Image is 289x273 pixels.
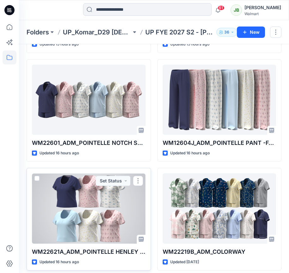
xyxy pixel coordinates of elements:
[145,28,214,37] p: UP FYE 2027 S2 - [PERSON_NAME] D29 [DEMOGRAPHIC_DATA] Sleepwear
[32,173,146,243] a: WM22621A_ADM_POINTELLE HENLEY TEE_COLORWAY
[163,173,276,243] a: WM22219B_ADM_COLORWAY
[224,29,229,36] p: 36
[32,247,146,256] p: WM22621A_ADM_POINTELLE HENLEY TEE_COLORWAY
[170,259,199,265] p: Updated [DATE]
[163,247,276,256] p: WM22219B_ADM_COLORWAY
[170,150,210,157] p: Updated 16 hours ago
[231,4,242,16] div: JB
[27,28,49,37] a: Folders
[39,41,79,48] p: Updated 15 hours ago
[237,27,265,38] button: New
[39,150,79,157] p: Updated 16 hours ago
[32,139,146,147] p: WM22601_ADM_POINTELLE NOTCH SHORTIE_COLORWAY
[39,259,79,265] p: Updated 16 hours ago
[218,5,225,10] span: 61
[244,11,281,16] div: Walmart
[163,65,276,135] a: WM12604J_ADM_POINTELLE PANT -FAUX FLY & BUTTONS + PICOT_COLORWAY
[216,28,237,37] button: 36
[32,65,146,135] a: WM22601_ADM_POINTELLE NOTCH SHORTIE_COLORWAY
[170,41,209,48] p: Updated 15 hours ago
[244,4,281,11] div: [PERSON_NAME]
[163,139,276,147] p: WM12604J_ADM_POINTELLE PANT -FAUX FLY & BUTTONS + PICOT_COLORWAY
[63,28,131,37] a: UP_Komar_D29 [DEMOGRAPHIC_DATA] Sleep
